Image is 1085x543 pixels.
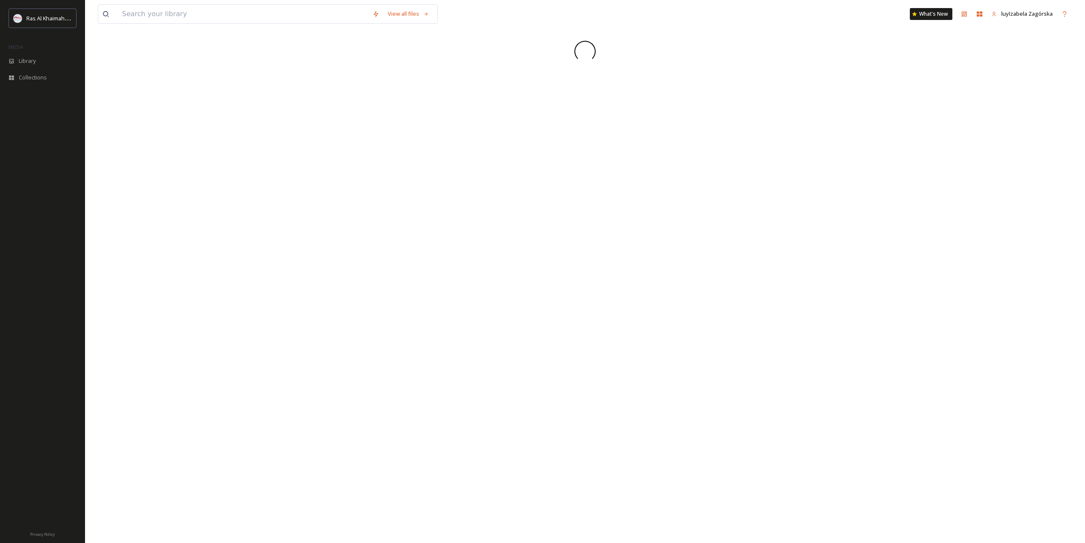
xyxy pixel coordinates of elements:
a: View all files [383,6,433,22]
span: Ras Al Khaimah Tourism Development Authority [26,14,147,22]
a: Privacy Policy [30,529,55,539]
span: Collections [19,74,47,82]
a: luyIzabela Zagórska [987,6,1057,22]
input: Search your library [118,5,368,23]
span: MEDIA [9,44,23,50]
a: What's New [910,8,952,20]
span: Library [19,57,36,65]
span: luyIzabela Zagórska [1001,10,1053,17]
img: Logo_RAKTDA_RGB-01.png [14,14,22,23]
span: Privacy Policy [30,532,55,537]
